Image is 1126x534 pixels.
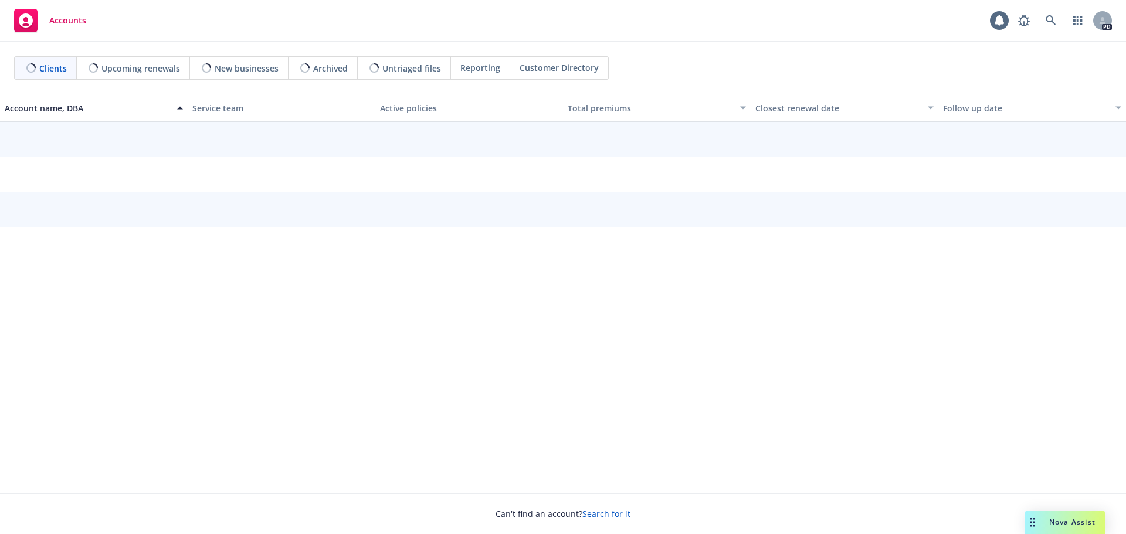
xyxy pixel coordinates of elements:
[49,16,86,25] span: Accounts
[1066,9,1090,32] a: Switch app
[1025,511,1105,534] button: Nova Assist
[375,94,563,122] button: Active policies
[943,102,1108,114] div: Follow up date
[380,102,558,114] div: Active policies
[568,102,733,114] div: Total premiums
[496,508,630,520] span: Can't find an account?
[751,94,938,122] button: Closest renewal date
[313,62,348,74] span: Archived
[1012,9,1036,32] a: Report a Bug
[582,508,630,519] a: Search for it
[938,94,1126,122] button: Follow up date
[215,62,279,74] span: New businesses
[101,62,180,74] span: Upcoming renewals
[1049,517,1096,527] span: Nova Assist
[39,62,67,74] span: Clients
[1039,9,1063,32] a: Search
[188,94,375,122] button: Service team
[382,62,441,74] span: Untriaged files
[755,102,921,114] div: Closest renewal date
[563,94,751,122] button: Total premiums
[192,102,371,114] div: Service team
[5,102,170,114] div: Account name, DBA
[1025,511,1040,534] div: Drag to move
[9,4,91,37] a: Accounts
[460,62,500,74] span: Reporting
[520,62,599,74] span: Customer Directory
